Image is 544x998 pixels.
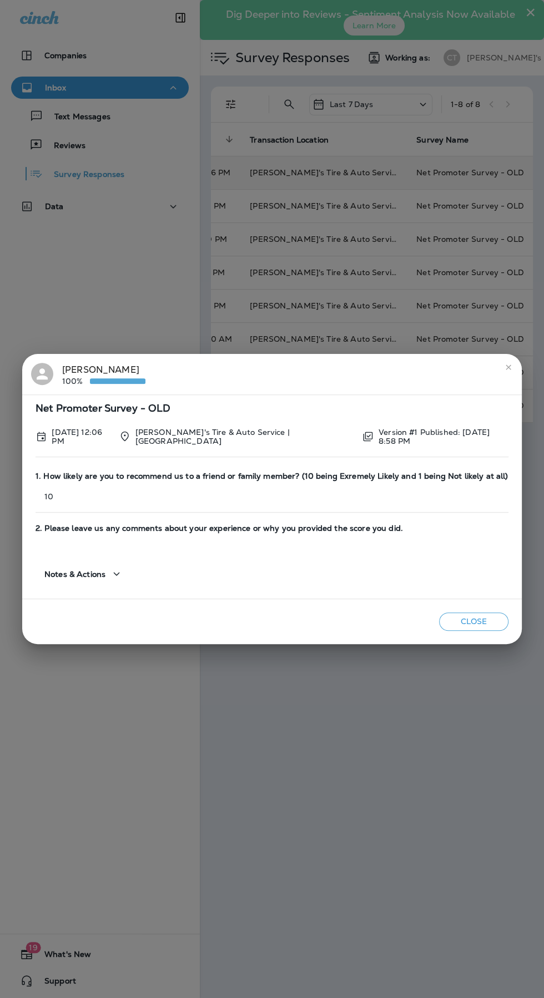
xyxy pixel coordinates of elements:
button: Close [439,612,508,631]
p: 100% [62,377,90,386]
p: 10 [36,492,508,501]
span: 1. How likely are you to recommend us to a friend or family member? (10 being Exremely Likely and... [36,472,508,481]
span: Notes & Actions [44,570,105,579]
div: [PERSON_NAME] [62,363,145,386]
p: Sep 29, 2025 12:06 PM [52,428,110,445]
span: Net Promoter Survey - OLD [36,404,508,413]
p: [PERSON_NAME]'s Tire & Auto Service | [GEOGRAPHIC_DATA] [135,428,354,445]
span: 2. Please leave us any comments about your experience or why you provided the score you did. [36,524,508,533]
button: close [500,358,517,376]
button: Notes & Actions [36,558,132,590]
p: Version #1 Published: [DATE] 8:58 PM [379,428,508,445]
